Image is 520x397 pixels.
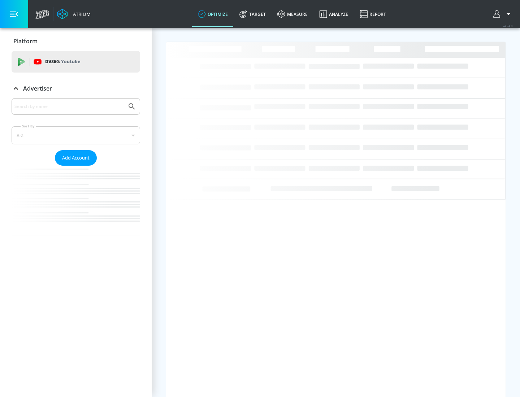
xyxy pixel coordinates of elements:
div: A-Z [12,126,140,144]
div: Atrium [70,11,91,17]
div: DV360: Youtube [12,51,140,73]
span: v 4.24.0 [503,24,513,28]
p: Platform [13,37,38,45]
a: Analyze [313,1,354,27]
a: Atrium [57,9,91,19]
a: Target [234,1,272,27]
div: Advertiser [12,98,140,236]
button: Add Account [55,150,97,166]
p: Advertiser [23,84,52,92]
div: Advertiser [12,78,140,99]
a: Report [354,1,392,27]
p: Youtube [61,58,80,65]
input: Search by name [14,102,124,111]
p: DV360: [45,58,80,66]
nav: list of Advertiser [12,166,140,236]
a: measure [272,1,313,27]
label: Sort By [21,124,36,128]
span: Add Account [62,154,90,162]
a: optimize [192,1,234,27]
div: Platform [12,31,140,51]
